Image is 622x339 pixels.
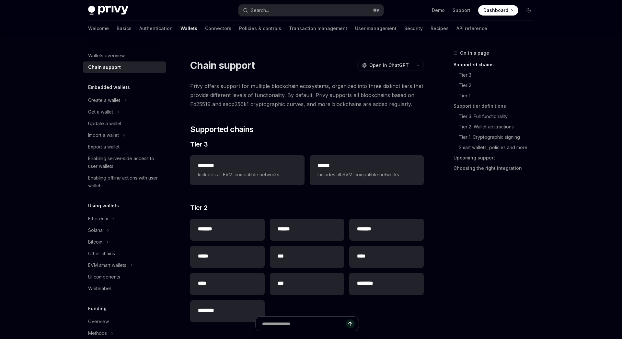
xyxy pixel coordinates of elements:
div: Export a wallet [88,143,120,151]
a: Tier 3 [454,70,539,80]
div: Enabling server-side access to user wallets [88,155,162,170]
span: On this page [460,49,489,57]
a: Smart wallets, policies and more [454,142,539,153]
button: Toggle EVM smart wallets section [83,259,166,271]
button: Toggle Solana section [83,224,166,236]
a: Tier 1: Cryptographic signing [454,132,539,142]
div: Solana [88,226,103,234]
a: Transaction management [289,21,347,36]
a: User management [355,21,397,36]
button: Send message [346,319,355,328]
button: Open in ChatGPT [357,60,413,71]
a: Enabling server-side access to user wallets [83,153,166,172]
div: Methods [88,329,107,337]
div: Enabling offline actions with user wallets [88,174,162,190]
a: **** ***Includes all EVM-compatible networks [190,155,304,185]
h5: Funding [88,305,107,312]
span: Open in ChatGPT [369,62,409,69]
span: ⌘ K [373,8,380,13]
a: Authentication [139,21,173,36]
div: Whitelabel [88,285,111,292]
a: Welcome [88,21,109,36]
a: Overview [83,316,166,327]
button: Toggle Ethereum section [83,213,166,224]
a: Whitelabel [83,283,166,294]
h5: Embedded wallets [88,83,130,91]
div: Ethereum [88,215,108,223]
a: Export a wallet [83,141,166,153]
a: API reference [456,21,487,36]
button: Toggle dark mode [524,5,534,16]
div: Bitcoin [88,238,102,246]
a: Dashboard [478,5,518,16]
span: Tier 2 [190,203,207,212]
a: Choosing the right integration [454,163,539,173]
a: UI components [83,271,166,283]
a: Recipes [431,21,449,36]
button: Toggle Get a wallet section [83,106,166,118]
button: Toggle Bitcoin section [83,236,166,248]
a: Support [453,7,470,14]
div: Search... [251,6,269,14]
span: Privy offers support for multiple blockchain ecosystems, organized into three distinct tiers that... [190,82,424,109]
a: Demo [432,7,445,14]
div: Chain support [88,63,121,71]
div: UI components [88,273,120,281]
a: Upcoming support [454,153,539,163]
button: Toggle Import a wallet section [83,129,166,141]
a: Basics [117,21,132,36]
button: Toggle Create a wallet section [83,94,166,106]
h1: Chain support [190,60,255,71]
span: Includes all SVM-compatible networks [317,171,416,179]
button: Toggle Methods section [83,327,166,339]
a: **** *Includes all SVM-compatible networks [310,155,424,185]
a: Enabling offline actions with user wallets [83,172,166,191]
a: Security [404,21,423,36]
div: EVM smart wallets [88,261,126,269]
button: Open search [238,5,384,16]
a: Connectors [205,21,231,36]
a: Wallets [180,21,197,36]
span: Supported chains [190,124,253,135]
a: Chain support [83,61,166,73]
a: Tier 3: Full functionality [454,111,539,122]
div: Import a wallet [88,131,119,139]
a: Policies & controls [239,21,281,36]
a: Update a wallet [83,118,166,129]
a: Tier 2: Wallet abstractions [454,122,539,132]
div: Wallets overview [88,52,125,60]
a: Other chains [83,248,166,259]
div: Overview [88,318,109,325]
span: Includes all EVM-compatible networks [198,171,296,179]
a: Support tier definitions [454,101,539,111]
div: Get a wallet [88,108,113,116]
div: Create a wallet [88,96,120,104]
span: Dashboard [483,7,508,14]
div: Update a wallet [88,120,121,127]
input: Ask a question... [262,317,346,331]
a: Tier 1 [454,91,539,101]
div: Other chains [88,250,115,257]
a: Wallets overview [83,50,166,61]
span: Tier 3 [190,140,208,149]
a: Tier 2 [454,80,539,91]
img: dark logo [88,6,128,15]
a: Supported chains [454,60,539,70]
h5: Using wallets [88,202,119,210]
